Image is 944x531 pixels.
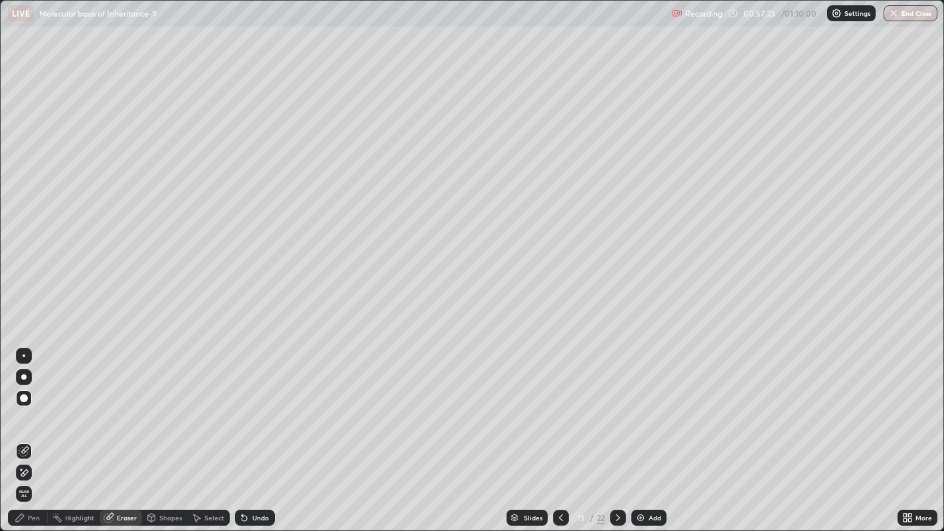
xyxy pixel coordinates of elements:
div: Shapes [159,514,182,521]
div: Highlight [65,514,94,521]
div: Undo [252,514,269,521]
div: / [590,514,594,522]
div: Pen [28,514,40,521]
img: end-class-cross [888,8,899,19]
div: More [915,514,932,521]
img: class-settings-icons [831,8,842,19]
div: Eraser [117,514,137,521]
img: add-slide-button [635,512,646,523]
p: Recording [685,9,722,19]
div: Slides [524,514,542,521]
button: End Class [884,5,937,21]
div: Select [204,514,224,521]
p: LIVE [12,8,30,19]
span: Erase all [17,490,31,498]
div: 22 [597,512,605,524]
img: recording.375f2c34.svg [672,8,682,19]
div: 11 [574,514,588,522]
p: Settings [844,10,870,17]
p: Molecular basis of Inheritance-9 [39,8,157,19]
div: Add [649,514,661,521]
